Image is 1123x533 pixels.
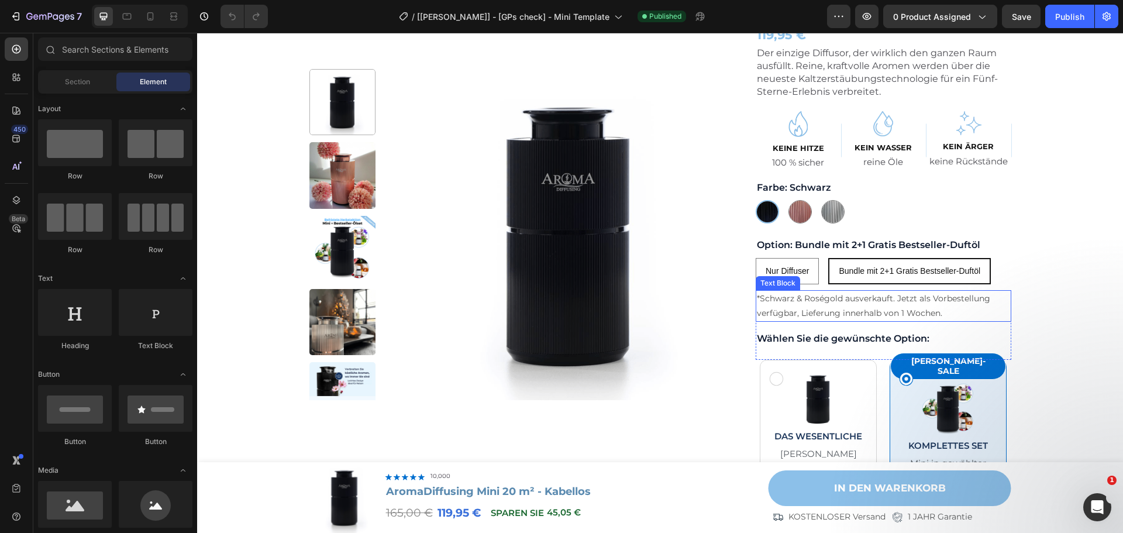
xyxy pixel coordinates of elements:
span: Nur Diffuser [569,233,612,243]
legend: Farbe: Schwarz [559,147,635,163]
a: IN DEN WARENKORB [571,438,814,473]
img: gempages_554213814434792698-97ee6291-07c1-4359-85ea-fb53d374b9bc.webp [590,335,652,397]
button: 0 product assigned [883,5,997,28]
p: [PERSON_NAME] Mini in gewählter Farbe [583,415,660,450]
img: Verbessern Sie Ihren Arbeitsplatz mit dem Aroma Diffuser Mini – 20m². [112,109,178,176]
div: Row [119,245,192,255]
p: KOSTENLOSER Versand [591,479,688,490]
img: AromaDiffusing Mini Duftmaschine Schwarz – Kabelloser Diffusor für Räume bis 20m², elegantes Desi... [206,36,538,367]
img: gempages_558143107544122270-6afcf013-2c39-4070-a011-bc83bd451a8c.webp [676,78,696,104]
span: Media [38,465,58,476]
img: gempages_558143107544122270-134b4e92-6df2-416b-a750-521793ceaefe.webp [591,78,611,104]
iframe: Intercom live chat [1083,493,1111,521]
img: gempages_554213814434792698-bf5cd6e3-65f5-46f9-8ffc-836289e090e9.webp [720,345,782,407]
span: 1 [1107,476,1117,485]
p: 1 JAHR Garantie [711,479,775,490]
div: Heading [38,341,112,351]
div: Row [38,171,112,181]
img: Aroma Diffuser Mini 20 m² - Kabellos - AromaDiffusing [112,329,178,396]
div: SPAREN SIE [292,471,349,490]
p: 7 [77,9,82,23]
span: Button [38,369,60,380]
span: Save [1012,12,1031,22]
span: Toggle open [174,269,192,288]
span: Element [140,77,167,87]
p: IN DEN WARENKORB [637,448,749,463]
button: Publish [1045,5,1094,28]
p: Der einzige Diffusor, der wirklich den ganzen Raum ausfüllt. Reine, kraftvolle Aromen werden über... [560,14,813,66]
h6: KEIN WASSER [644,108,729,122]
div: Text Block [119,341,192,351]
img: gempages_558143107544122270-c09f8620-b2e3-4d90-bd84-6d22204e44bc.webp [759,78,784,102]
p: Mini in gewählter Farbe + Bestseller-Ölset (3×50 ml) [713,425,790,470]
p: keine Rückstände [730,122,813,135]
div: Button [119,436,192,447]
span: Text [38,273,53,284]
div: Undo/Redo [221,5,268,28]
button: 7 [5,5,87,28]
div: Text Block [561,245,601,256]
span: Section [65,77,90,87]
h6: Komplettes set [693,407,809,419]
span: 0 product assigned [893,11,971,23]
span: / [412,11,415,23]
p: 10,000 [233,440,253,448]
h6: KEIN ÄRGER [729,107,814,121]
div: 165,00 € [188,469,237,491]
input: Search Sections & Elements [38,37,192,61]
span: Published [649,11,681,22]
h6: Keine Hitze [559,109,644,123]
div: Publish [1055,11,1084,23]
span: Toggle open [174,365,192,384]
p: Wählen Sie die gewünschte Option: [560,300,813,312]
div: Row [38,245,112,255]
p: reine Öle [645,123,728,135]
h6: das Wesentliche [563,397,679,410]
span: Layout [38,104,61,114]
span: Bundle mit 2+1 Gratis Bestseller-Duftöl [642,233,783,243]
iframe: Design area [197,33,1123,533]
span: Toggle open [174,99,192,118]
h1: AromaDiffusing Mini 20 m² - Kabellos [188,452,567,467]
span: Toggle open [174,461,192,480]
img: AromaDiffusing Mini 20 m² - Kabellos - AromaDiffusing [112,183,178,249]
span: [[PERSON_NAME]] - [GPs check] - Mini Template [417,11,609,23]
div: Button [38,436,112,447]
div: 45,05 € [349,471,385,489]
div: 450 [11,125,28,134]
p: *Schwarz & Roségold ausverkauft. Jetzt als Vorbestellung verfügbar, Lieferung innerhalb von 1 Woc... [560,259,813,288]
div: Beta [9,214,28,223]
div: 119,95 € [239,469,285,491]
button: Save [1002,5,1041,28]
legend: Option: Bundle mit 2+1 Gratis Bestseller-Duftöl [559,205,784,220]
h2: [PERSON_NAME]-SALE [694,321,808,346]
p: 100 % sicher [560,123,643,136]
div: Row [119,171,192,181]
img: Aroma Diffuser Mini 20 m² - Kabellos - AromaDiffusing [112,256,178,322]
